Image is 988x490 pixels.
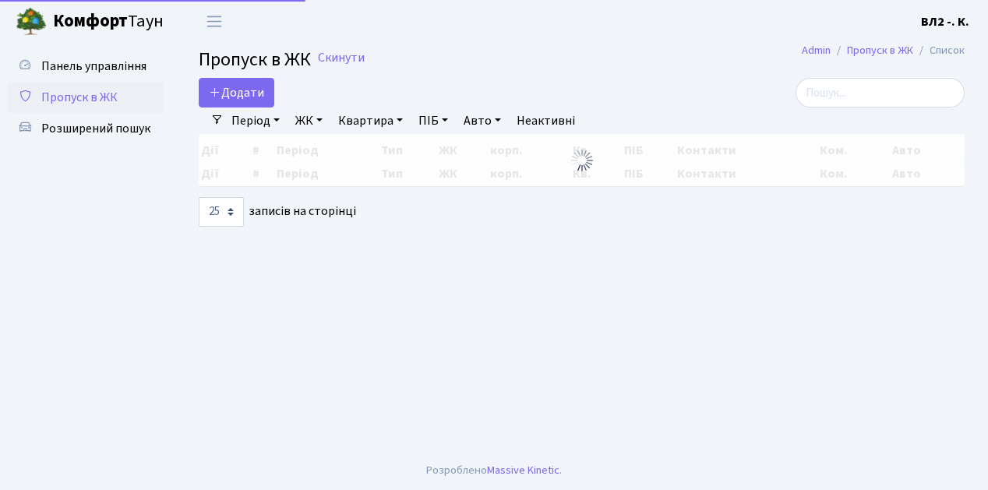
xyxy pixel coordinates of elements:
a: Період [225,108,286,134]
a: Admin [802,42,831,58]
a: Massive Kinetic [487,462,559,478]
a: Скинути [318,51,365,65]
span: Пропуск в ЖК [41,89,118,106]
img: Обробка... [570,148,595,173]
input: Пошук... [796,78,965,108]
a: Авто [457,108,507,134]
a: Пропуск в ЖК [847,42,913,58]
a: Пропуск в ЖК [8,82,164,113]
span: Пропуск в ЖК [199,46,311,73]
a: ПІБ [412,108,454,134]
span: Додати [209,84,264,101]
b: Комфорт [53,9,128,33]
label: записів на сторінці [199,197,356,227]
img: logo.png [16,6,47,37]
b: ВЛ2 -. К. [921,13,969,30]
a: Квартира [332,108,409,134]
select: записів на сторінці [199,197,244,227]
nav: breadcrumb [778,34,988,67]
a: ВЛ2 -. К. [921,12,969,31]
a: Додати [199,78,274,108]
a: Панель управління [8,51,164,82]
a: ЖК [289,108,329,134]
button: Переключити навігацію [195,9,234,34]
li: Список [913,42,965,59]
a: Розширений пошук [8,113,164,144]
span: Панель управління [41,58,146,75]
span: Розширений пошук [41,120,150,137]
div: Розроблено . [426,462,562,479]
a: Неактивні [510,108,581,134]
span: Таун [53,9,164,35]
